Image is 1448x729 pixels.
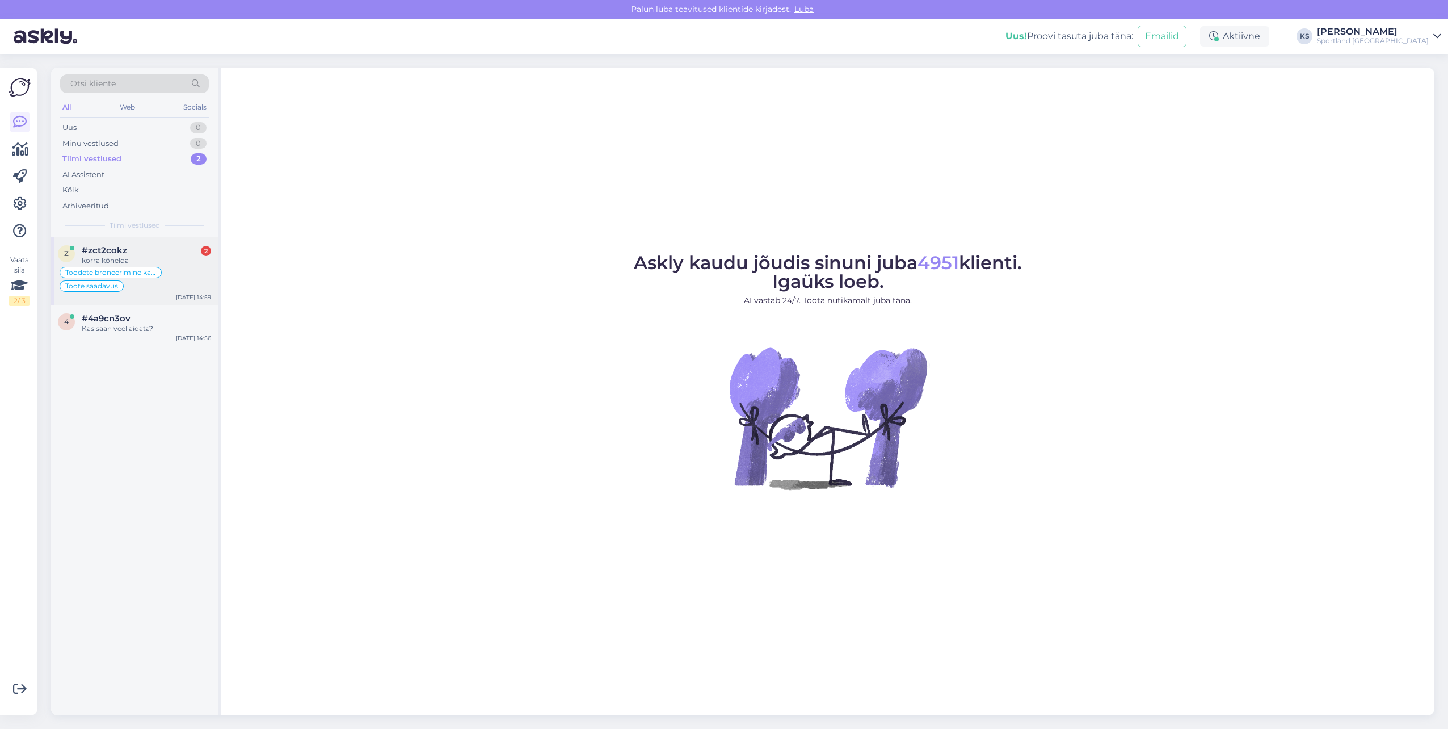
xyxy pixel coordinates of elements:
[1138,26,1186,47] button: Emailid
[62,122,77,133] div: Uus
[70,78,116,90] span: Otsi kliente
[82,255,211,266] div: korra kõnelda
[62,153,121,165] div: Tiimi vestlused
[176,293,211,301] div: [DATE] 14:59
[62,200,109,212] div: Arhiveeritud
[917,252,959,274] span: 4951
[62,138,119,149] div: Minu vestlused
[60,100,73,115] div: All
[1297,28,1312,44] div: KS
[726,316,930,520] img: No Chat active
[1005,30,1133,43] div: Proovi tasuta juba täna:
[191,153,207,165] div: 2
[634,252,1022,292] span: Askly kaudu jõudis sinuni juba klienti. Igaüks loeb.
[62,169,104,181] div: AI Assistent
[190,122,207,133] div: 0
[1200,26,1269,47] div: Aktiivne
[65,269,156,276] span: Toodete broneerimine kaupluses
[65,283,118,290] span: Toote saadavus
[1317,36,1429,45] div: Sportland [GEOGRAPHIC_DATA]
[64,317,69,326] span: 4
[1317,27,1441,45] a: [PERSON_NAME]Sportland [GEOGRAPHIC_DATA]
[9,296,30,306] div: 2 / 3
[117,100,137,115] div: Web
[1005,31,1027,41] b: Uus!
[110,220,160,231] span: Tiimi vestlused
[176,334,211,342] div: [DATE] 14:56
[791,4,817,14] span: Luba
[9,255,30,306] div: Vaata siia
[634,295,1022,307] p: AI vastab 24/7. Tööta nutikamalt juba täna.
[201,246,211,256] div: 2
[82,245,127,255] span: #zct2cokz
[1317,27,1429,36] div: [PERSON_NAME]
[181,100,209,115] div: Socials
[82,313,131,324] span: #4a9cn3ov
[9,77,31,98] img: Askly Logo
[190,138,207,149] div: 0
[64,249,69,258] span: z
[82,324,211,334] div: Kas saan veel aidata?
[62,185,79,196] div: Kõik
